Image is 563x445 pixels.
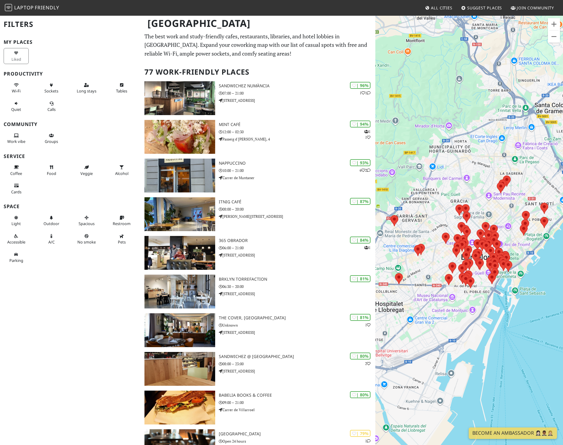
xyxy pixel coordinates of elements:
[517,5,554,11] span: Join Community
[109,213,134,229] button: Restroom
[350,275,370,282] div: | 81%
[9,258,23,263] span: Parking
[219,98,375,103] p: [STREET_ADDRESS]
[144,81,215,115] img: SandwiChez Numància
[12,88,21,94] span: Stable Wi-Fi
[219,277,375,282] h3: BRKLYN Torrefaction
[77,88,96,94] span: Long stays
[5,3,59,13] a: LaptopFriendly LaptopFriendly
[4,153,137,159] h3: Service
[350,237,370,243] div: | 84%
[113,221,131,226] span: Restroom
[35,4,59,11] span: Friendly
[79,221,95,226] span: Spacious
[5,4,12,11] img: LaptopFriendly
[144,120,215,154] img: Mint Café
[39,80,64,96] button: Sockets
[4,131,29,147] button: Work vibe
[141,197,375,231] a: Itnig Café | 87% Itnig Café 08:00 – 20:00 [PERSON_NAME][STREET_ADDRESS]
[47,107,56,112] span: Video/audio calls
[219,168,375,173] p: 10:00 – 21:00
[74,231,99,247] button: No smoke
[144,32,372,58] p: The best work and study-friendly cafes, restaurants, libraries, and hotel lobbies in [GEOGRAPHIC_...
[219,206,375,212] p: 08:00 – 20:00
[350,391,370,398] div: | 80%
[4,39,137,45] h3: My Places
[144,352,215,386] img: SandwiChez @ Torrent de les Flors
[360,90,370,96] p: 1 1
[469,427,557,439] a: Become an Ambassador 🤵🏻‍♀️🤵🏾‍♂️🤵🏼‍♀️
[39,213,64,229] button: Outdoor
[141,120,375,154] a: Mint Café | 94% 11 Mint Café 12:00 – 02:30 Passeig d'[PERSON_NAME], 4
[219,438,375,444] p: Open 24 hours
[11,189,21,195] span: Credit cards
[4,121,137,127] h3: Community
[350,314,370,321] div: | 81%
[219,238,375,243] h3: 365 Obrador
[467,5,502,11] span: Suggest Places
[350,353,370,360] div: | 80%
[39,98,64,114] button: Calls
[219,245,375,251] p: 06:00 – 21:00
[39,131,64,147] button: Groups
[350,82,370,89] div: | 96%
[144,63,372,81] h2: 77 Work-Friendly Places
[4,98,29,114] button: Quiet
[219,291,375,297] p: [STREET_ADDRESS]
[143,15,374,32] h1: [GEOGRAPHIC_DATA]
[365,438,370,444] p: 1
[4,15,137,34] h2: Filters
[10,171,22,176] span: Coffee
[219,252,375,258] p: [STREET_ADDRESS]
[144,313,215,347] img: The Cover, Barcelona
[219,284,375,289] p: 06:30 – 20:00
[141,352,375,386] a: SandwiChez @ Torrent de les Flors | 80% 2 SandwiChez @ [GEOGRAPHIC_DATA] 08:00 – 23:00 [STREET_AD...
[141,313,375,347] a: The Cover, Barcelona | 81% 1 The Cover, [GEOGRAPHIC_DATA] Unknown [STREET_ADDRESS]
[11,221,21,226] span: Natural light
[365,322,370,328] p: 1
[350,430,370,437] div: | 79%
[219,431,375,437] h3: [GEOGRAPHIC_DATA]
[4,250,29,266] button: Parking
[350,159,370,166] div: | 93%
[350,198,370,205] div: | 87%
[14,4,34,11] span: Laptop
[4,181,29,197] button: Cards
[77,239,96,245] span: Smoke free
[39,162,64,178] button: Food
[364,129,370,140] p: 1 1
[80,171,93,176] span: Veggie
[144,159,215,192] img: Nappuccino
[44,88,58,94] span: Power sockets
[74,80,99,96] button: Long stays
[4,162,29,178] button: Coffee
[48,239,55,245] span: Air conditioned
[219,400,375,405] p: 09:00 – 21:00
[141,81,375,115] a: SandwiChez Numància | 96% 11 SandwiChez Numància 07:00 – 21:00 [STREET_ADDRESS]
[422,2,455,13] a: All Cities
[219,330,375,335] p: [STREET_ADDRESS]
[548,31,560,43] button: Zoom out
[7,139,25,144] span: People working
[109,80,134,96] button: Tables
[219,122,375,127] h3: Mint Café
[118,239,126,245] span: Pet friendly
[4,231,29,247] button: Accessible
[219,161,375,166] h3: Nappuccino
[47,171,56,176] span: Food
[144,275,215,308] img: BRKLYN Torrefaction
[219,175,375,181] p: Carrer de Muntaner
[4,213,29,229] button: Light
[431,5,452,11] span: All Cities
[74,213,99,229] button: Spacious
[141,275,375,308] a: BRKLYN Torrefaction | 81% BRKLYN Torrefaction 06:30 – 20:00 [STREET_ADDRESS]
[141,391,375,424] a: Babelia Books & Coffee | 80% Babelia Books & Coffee 09:00 – 21:00 Carrer de Villarroel
[508,2,556,13] a: Join Community
[144,197,215,231] img: Itnig Café
[219,393,375,398] h3: Babelia Books & Coffee
[365,361,370,366] p: 2
[109,162,134,178] button: Alcohol
[219,90,375,96] p: 07:00 – 21:00
[219,407,375,413] p: Carrer de Villarroel
[548,18,560,30] button: Zoom in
